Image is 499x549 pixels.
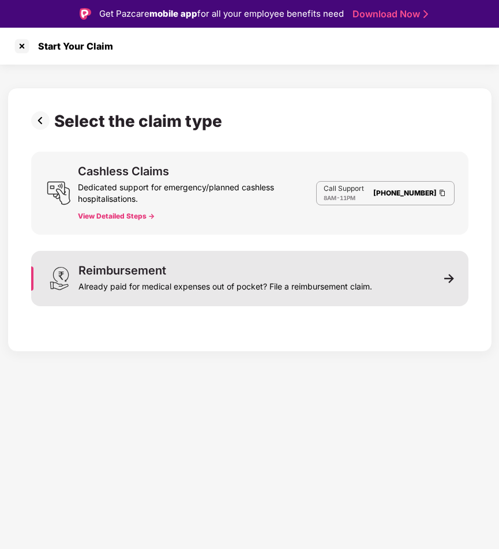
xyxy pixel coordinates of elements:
[324,193,364,202] div: -
[31,40,113,52] div: Start Your Claim
[78,212,155,221] button: View Detailed Steps ->
[78,276,372,292] div: Already paid for medical expenses out of pocket? File a reimbursement claim.
[80,8,91,20] img: Logo
[423,8,428,20] img: Stroke
[78,166,169,177] div: Cashless Claims
[31,111,54,130] img: svg+xml;base64,PHN2ZyBpZD0iUHJldi0zMngzMiIgeG1sbnM9Imh0dHA6Ly93d3cudzMub3JnLzIwMDAvc3ZnIiB3aWR0aD...
[78,265,166,276] div: Reimbursement
[352,8,425,20] a: Download Now
[324,184,364,193] p: Call Support
[438,188,447,198] img: Clipboard Icon
[47,181,71,205] img: svg+xml;base64,PHN2ZyB3aWR0aD0iMjQiIGhlaWdodD0iMjUiIHZpZXdCb3g9IjAgMCAyNCAyNSIgZmlsbD0ibm9uZSIgeG...
[47,266,72,291] img: svg+xml;base64,PHN2ZyB3aWR0aD0iMjQiIGhlaWdodD0iMzEiIHZpZXdCb3g9IjAgMCAyNCAzMSIgZmlsbD0ibm9uZSIgeG...
[324,194,336,201] span: 8AM
[373,189,437,197] a: [PHONE_NUMBER]
[78,177,316,205] div: Dedicated support for emergency/planned cashless hospitalisations.
[54,111,227,131] div: Select the claim type
[340,194,355,201] span: 11PM
[149,8,197,19] strong: mobile app
[444,273,455,284] img: svg+xml;base64,PHN2ZyB3aWR0aD0iMTEiIGhlaWdodD0iMTEiIHZpZXdCb3g9IjAgMCAxMSAxMSIgZmlsbD0ibm9uZSIgeG...
[99,7,344,21] div: Get Pazcare for all your employee benefits need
